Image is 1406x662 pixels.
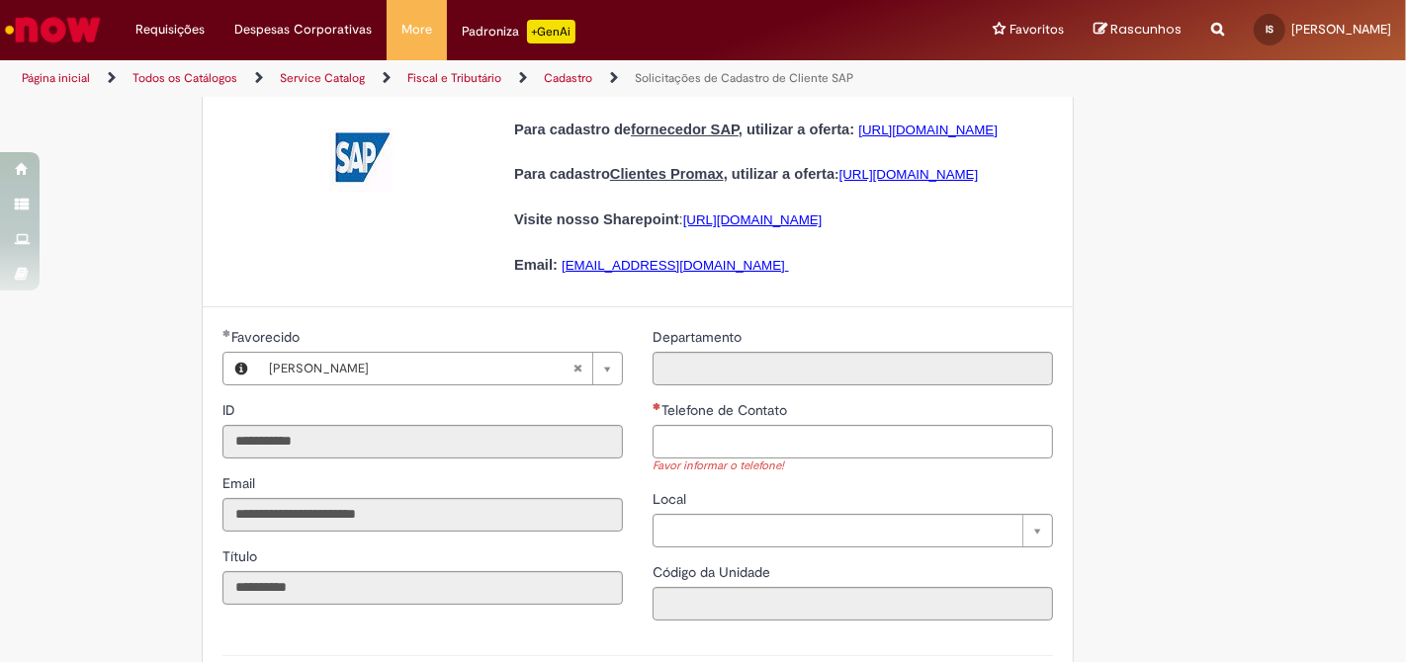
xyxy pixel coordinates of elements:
[222,401,239,419] span: Somente leitura - ID
[135,20,205,40] span: Requisições
[835,167,838,182] span: :
[329,128,393,192] img: Solicitações de Cadastro de Cliente SAP
[15,60,923,97] ul: Trilhas de página
[858,123,998,137] a: [URL][DOMAIN_NAME]
[563,353,592,384] abbr: Limpar campo Favorecido
[222,571,623,605] input: Título
[22,70,90,86] a: Página inicial
[514,166,835,182] span: Para cadastro , utilizar a oferta
[653,327,746,347] label: Somente leitura - Departamento
[462,20,575,43] div: Padroniza
[222,329,231,337] span: Obrigatório Preenchido
[1010,20,1064,40] span: Favoritos
[1291,21,1391,38] span: [PERSON_NAME]
[653,490,690,508] span: Local
[653,425,1053,458] input: Telefone de Contato
[562,258,785,273] a: [EMAIL_ADDRESS][DOMAIN_NAME]
[269,353,572,384] span: [PERSON_NAME]
[653,514,1053,547] a: Limpar campo Local
[514,211,679,227] span: Visite nosso Sharepoint
[222,546,261,566] label: Somente leitura - Título
[683,212,823,227] a: [URL][DOMAIN_NAME]
[527,20,575,43] p: +GenAi
[653,587,1053,621] input: Código da Unidade
[222,400,239,420] label: Somente leitura - ID
[635,70,853,86] a: Solicitações de Cadastro de Cliente SAP
[280,70,365,86] a: Service Catalog
[653,562,774,582] label: Somente leitura - Código da Unidade
[234,20,372,40] span: Despesas Corporativas
[259,353,622,384] a: [PERSON_NAME]Limpar campo Favorecido
[514,257,558,273] span: Email:
[653,458,1053,475] div: Favor informar o telefone!
[407,70,501,86] a: Fiscal e Tributário
[653,352,1053,385] input: Departamento
[231,328,304,346] span: Necessários - Favorecido
[1110,20,1182,39] span: Rascunhos
[514,122,854,137] span: Para cadastro de , utilizar a oferta:
[839,167,979,182] a: [URL][DOMAIN_NAME]
[2,10,104,49] img: ServiceNow
[661,401,791,419] span: Telefone de Contato
[679,211,683,227] span: :
[222,547,261,565] span: Somente leitura - Título
[653,402,661,410] span: Necessários
[222,498,623,532] input: Email
[223,353,259,384] button: Favorecido, Visualizar este registro Isabeli SantAnna
[610,166,724,182] u: Clientes Promax
[544,70,592,86] a: Cadastro
[1094,21,1182,40] a: Rascunhos
[1266,23,1274,36] span: IS
[222,474,259,492] span: Somente leitura - Email
[631,122,739,137] u: fornecedor SAP
[132,70,237,86] a: Todos os Catálogos
[401,20,432,40] span: More
[222,425,623,458] input: ID
[222,473,259,493] label: Somente leitura - Email
[653,563,774,581] span: Somente leitura - Código da Unidade
[653,328,746,346] span: Somente leitura - Departamento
